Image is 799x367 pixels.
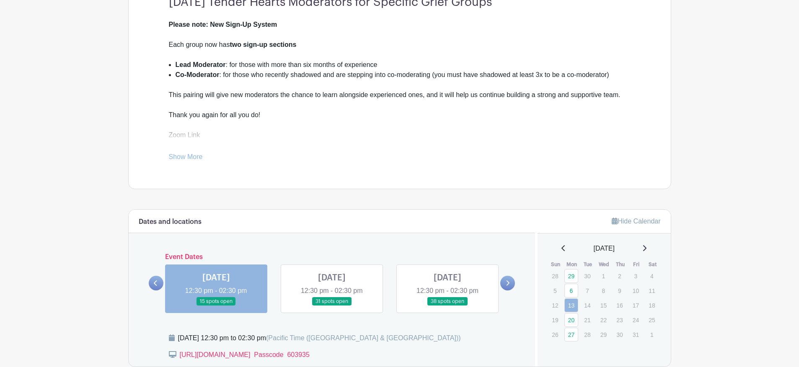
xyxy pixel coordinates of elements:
th: Sun [548,260,564,269]
div: [DATE] 12:30 pm to 02:30 pm [178,333,461,343]
p: 17 [629,299,643,312]
p: 24 [629,313,643,326]
p: 22 [597,313,610,326]
p: 21 [580,313,594,326]
strong: Co-Moderator [176,71,220,78]
p: 3 [629,269,643,282]
p: 11 [645,284,659,297]
a: 6 [564,284,578,298]
p: 31 [629,328,643,341]
p: 2 [613,269,626,282]
p: 16 [613,299,626,312]
p: 19 [548,313,562,326]
div: This pairing will give new moderators the chance to learn alongside experienced ones, and it will... [169,90,631,160]
p: 23 [613,313,626,326]
a: [URL][DOMAIN_NAME] [169,141,240,149]
p: 28 [548,269,562,282]
strong: Please note: New Sign-Up System [169,21,277,28]
a: Show More [169,153,203,164]
th: Thu [612,260,628,269]
a: [URL][DOMAIN_NAME] Passcode 603935 [180,351,310,358]
p: 5 [548,284,562,297]
th: Tue [580,260,596,269]
p: 28 [580,328,594,341]
p: 30 [613,328,626,341]
li: : for those who recently shadowed and are stepping into co-moderating (you must have shadowed at ... [176,70,631,90]
p: 4 [645,269,659,282]
p: 26 [548,328,562,341]
p: 14 [580,299,594,312]
h6: Event Dates [163,253,501,261]
p: 18 [645,299,659,312]
p: 15 [597,299,610,312]
a: Hide Calendar [612,218,660,225]
p: 30 [580,269,594,282]
span: [DATE] [594,244,615,254]
th: Sat [644,260,661,269]
a: 13 [564,298,578,312]
p: 25 [645,313,659,326]
span: (Pacific Time ([GEOGRAPHIC_DATA] & [GEOGRAPHIC_DATA])) [266,334,461,341]
p: 8 [597,284,610,297]
div: Each group now has [169,40,631,60]
p: 12 [548,299,562,312]
a: 29 [564,269,578,283]
h6: Dates and locations [139,218,202,226]
p: 1 [597,269,610,282]
strong: two sign-up sections [230,41,296,48]
a: 27 [564,328,578,341]
th: Wed [596,260,613,269]
strong: Lead Moderator [176,61,226,68]
li: : for those with more than six months of experience [176,60,631,70]
p: 29 [597,328,610,341]
th: Mon [564,260,580,269]
p: 10 [629,284,643,297]
th: Fri [628,260,645,269]
p: 7 [580,284,594,297]
p: 1 [645,328,659,341]
a: 20 [564,313,578,327]
p: 9 [613,284,626,297]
